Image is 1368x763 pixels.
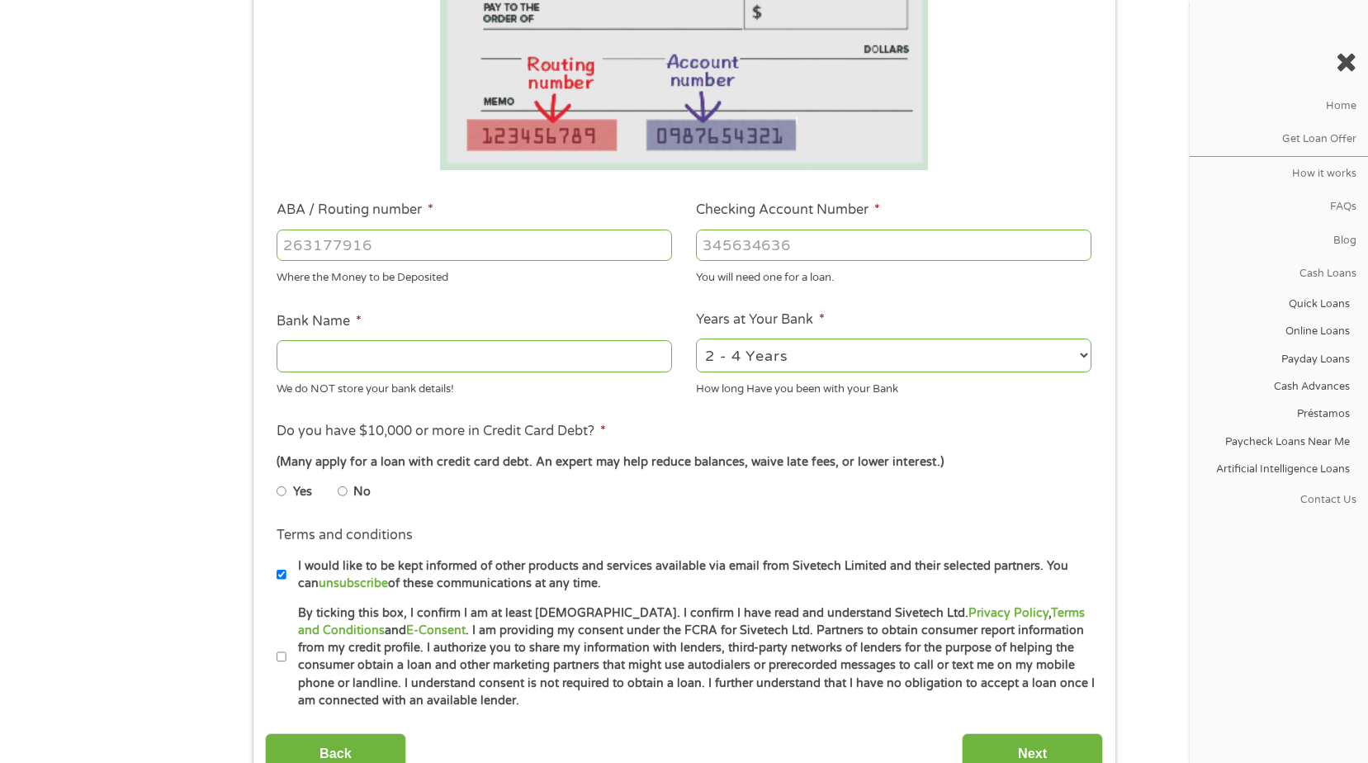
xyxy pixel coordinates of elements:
label: No [353,483,371,501]
a: Payday Loans [1190,346,1361,373]
a: Contact Us [1190,483,1368,516]
label: By ticking this box, I confirm I am at least [DEMOGRAPHIC_DATA]. I confirm I have read and unders... [286,604,1096,710]
a: unsubscribe [319,576,388,590]
label: Do you have $10,000 or more in Credit Card Debt? [277,423,606,440]
div: (Many apply for a loan with credit card debt. An expert may help reduce balances, waive late fees... [277,453,1091,472]
div: You will need one for a loan. [696,264,1091,287]
a: Cash Loans [1190,258,1368,291]
a: E-Consent [406,623,466,637]
label: Terms and conditions [277,527,413,544]
div: How long Have you been with your Bank [696,375,1091,397]
label: Years at Your Bank [696,311,825,329]
a: Terms and Conditions [298,606,1085,637]
label: I would like to be kept informed of other products and services available via email from Sivetech... [286,557,1096,593]
a: Privacy Policy [968,606,1048,620]
label: ABA / Routing number [277,201,433,219]
a: Blog [1190,224,1368,257]
a: Online Loans [1190,318,1361,345]
a: FAQs [1190,191,1368,224]
a: How it works [1190,157,1368,190]
a: Get Loan Offer [1190,123,1368,156]
a: Cash Advances [1190,373,1361,400]
a: Préstamos [1190,400,1361,428]
a: Paycheck Loans Near Me [1190,428,1361,455]
input: 345634636 [696,230,1091,261]
a: Quick Loans [1190,291,1361,318]
div: Where the Money to be Deposited [277,264,672,287]
label: Bank Name [277,313,362,330]
input: 263177916 [277,230,672,261]
a: Home [1190,89,1368,122]
label: Yes [293,483,312,501]
label: Checking Account Number [696,201,880,219]
a: Artificial Intelligence Loans [1190,456,1361,483]
div: We do NOT store your bank details! [277,375,672,397]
